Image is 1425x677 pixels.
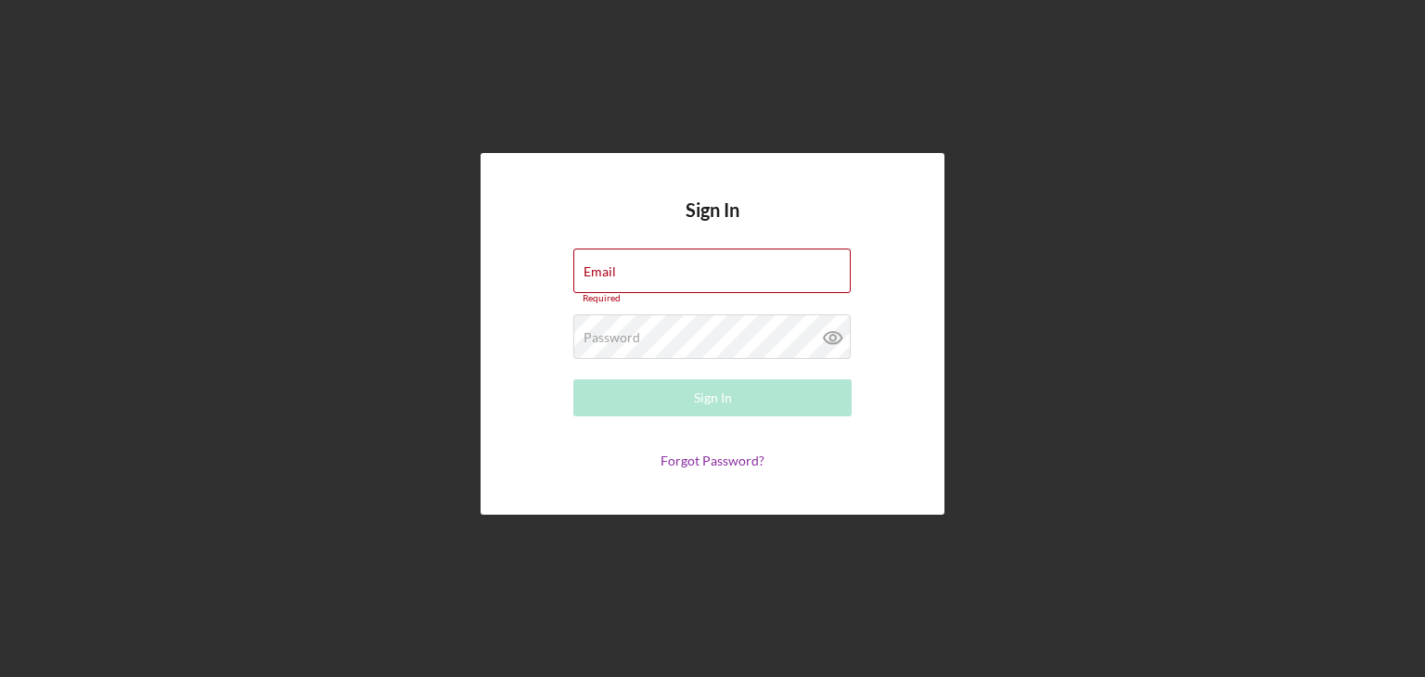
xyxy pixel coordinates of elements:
[573,293,852,304] div: Required
[686,199,739,249] h4: Sign In
[573,379,852,416] button: Sign In
[694,379,732,416] div: Sign In
[584,330,640,345] label: Password
[584,264,616,279] label: Email
[661,453,764,468] a: Forgot Password?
